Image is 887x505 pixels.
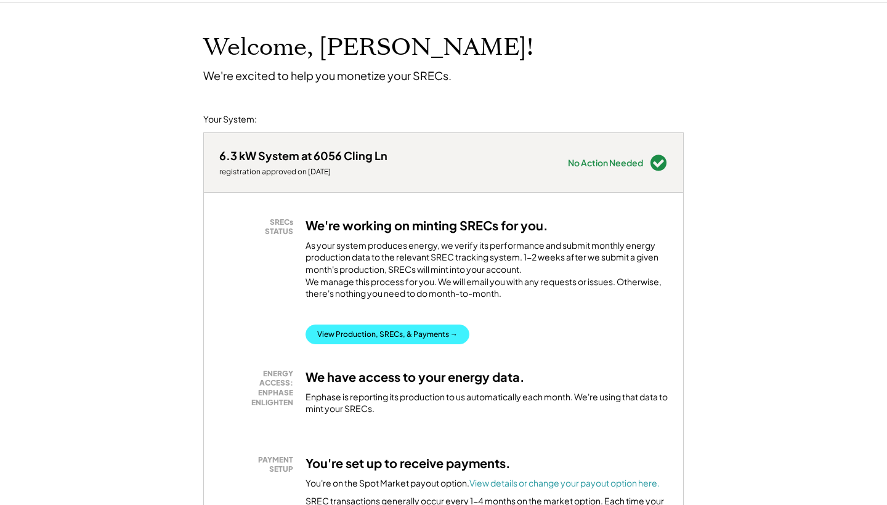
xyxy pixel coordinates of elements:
[568,158,643,167] div: No Action Needed
[306,455,511,471] h3: You're set up to receive payments.
[225,369,293,407] div: ENERGY ACCESS: ENPHASE ENLIGHTEN
[225,455,293,474] div: PAYMENT SETUP
[219,148,387,163] div: 6.3 kW System at 6056 Cling Ln
[306,369,525,385] h3: We have access to your energy data.
[225,217,293,236] div: SRECs STATUS
[306,240,668,306] div: As your system produces energy, we verify its performance and submit monthly energy production da...
[219,167,387,177] div: registration approved on [DATE]
[203,68,452,83] div: We're excited to help you monetize your SRECs.
[203,113,257,126] div: Your System:
[306,477,660,490] div: You're on the Spot Market payout option.
[306,391,668,415] div: Enphase is reporting its production to us automatically each month. We're using that data to mint...
[469,477,660,488] a: View details or change your payout option here.
[203,33,533,62] h1: Welcome, [PERSON_NAME]!
[306,217,548,233] h3: We're working on minting SRECs for you.
[306,325,469,344] button: View Production, SRECs, & Payments →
